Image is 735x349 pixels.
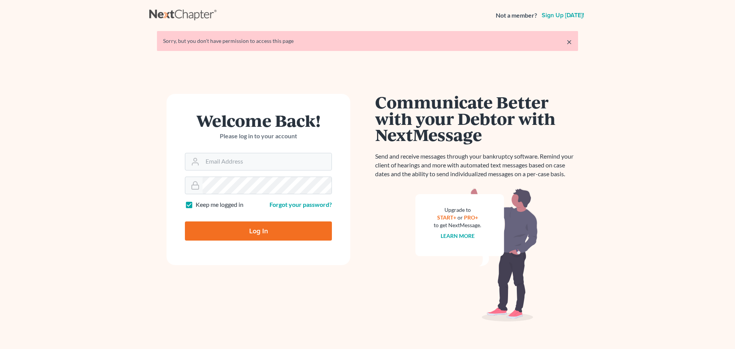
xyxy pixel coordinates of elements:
div: Sorry, but you don't have permission to access this page [163,37,572,45]
span: or [457,214,463,221]
a: Sign up [DATE]! [540,12,586,18]
a: × [567,37,572,46]
div: to get NextMessage. [434,221,481,229]
div: Upgrade to [434,206,481,214]
h1: Welcome Back! [185,112,332,129]
strong: Not a member? [496,11,537,20]
h1: Communicate Better with your Debtor with NextMessage [375,94,578,143]
a: Learn more [441,233,475,239]
a: Forgot your password? [269,201,332,208]
p: Send and receive messages through your bankruptcy software. Remind your client of hearings and mo... [375,152,578,179]
input: Log In [185,221,332,241]
a: PRO+ [464,214,478,221]
img: nextmessage_bg-59042aed3d76b12b5cd301f8e5b87938c9018125f34e5fa2b7a6b67550977c72.svg [415,188,538,322]
p: Please log in to your account [185,132,332,141]
input: Email Address [203,153,332,170]
label: Keep me logged in [196,200,243,209]
a: START+ [437,214,456,221]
